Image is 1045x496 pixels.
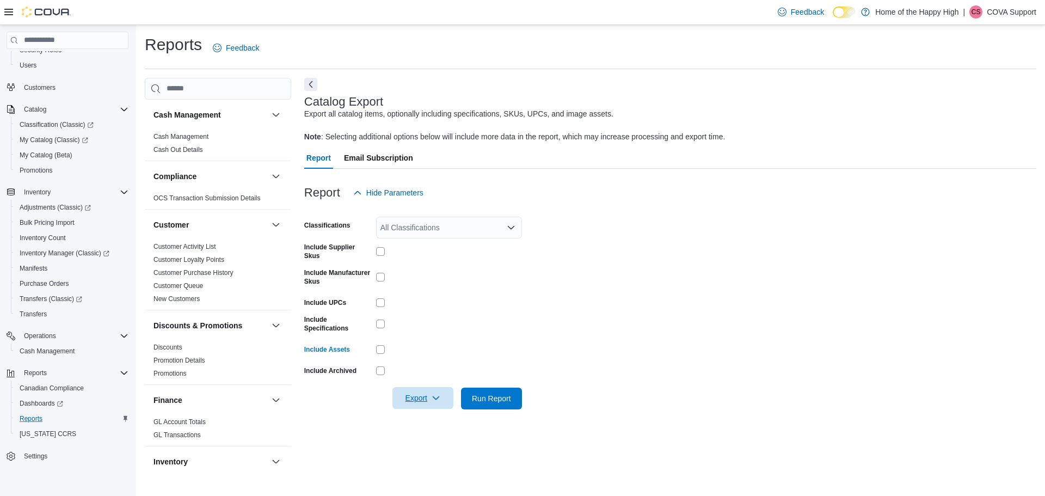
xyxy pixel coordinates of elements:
a: Transfers (Classic) [15,292,87,305]
label: Include Supplier Skus [304,243,372,260]
label: Include Manufacturer Skus [304,268,372,286]
button: Compliance [269,170,282,183]
span: Email Subscription [344,147,413,169]
h3: Customer [153,219,189,230]
a: GL Transactions [153,431,201,439]
button: Finance [269,394,282,407]
a: Customer Loyalty Points [153,256,224,264]
span: Customer Loyalty Points [153,255,224,264]
span: Purchase Orders [20,279,69,288]
h1: Reports [145,34,202,56]
button: Users [11,58,133,73]
a: Dashboards [11,396,133,411]
a: [US_STATE] CCRS [15,427,81,440]
span: Operations [20,329,128,342]
button: Inventory [269,455,282,468]
span: Inventory Count [20,234,66,242]
div: Finance [145,415,291,446]
span: Cash Management [153,132,208,141]
span: Customer Purchase History [153,268,233,277]
button: Cash Management [153,109,267,120]
a: Manifests [15,262,52,275]
span: Customer Activity List [153,242,216,251]
a: Transfers [15,308,51,321]
button: Open list of options [507,223,515,232]
span: New Customers [153,295,200,303]
button: Inventory [2,185,133,200]
span: Inventory Manager (Classic) [20,249,109,258]
h3: Discounts & Promotions [153,320,242,331]
button: Reports [11,411,133,426]
span: Catalog [24,105,46,114]
span: Export [399,387,447,409]
span: GL Account Totals [153,418,206,426]
label: Include Assets [304,345,350,354]
span: My Catalog (Classic) [15,133,128,146]
span: Feedback [226,42,259,53]
span: Operations [24,332,56,340]
a: Cash Out Details [153,146,203,154]
span: [US_STATE] CCRS [20,430,76,438]
button: Customers [2,79,133,95]
button: Canadian Compliance [11,381,133,396]
button: Purchase Orders [11,276,133,291]
span: Transfers (Classic) [15,292,128,305]
div: Compliance [145,192,291,209]
a: Adjustments (Classic) [15,201,95,214]
p: Home of the Happy High [875,5,958,19]
h3: Compliance [153,171,196,182]
button: Run Report [461,388,522,409]
span: Canadian Compliance [15,382,128,395]
span: Cash Out Details [153,145,203,154]
button: [US_STATE] CCRS [11,426,133,442]
a: My Catalog (Classic) [15,133,93,146]
div: Export all catalog items, optionally including specifications, SKUs, UPCs, and image assets. : Se... [304,108,726,143]
span: Reports [20,414,42,423]
span: Feedback [791,7,824,17]
button: Finance [153,395,267,406]
span: Bulk Pricing Import [15,216,128,229]
a: Users [15,59,41,72]
label: Include Archived [304,366,356,375]
span: Washington CCRS [15,427,128,440]
span: Catalog [20,103,128,116]
span: OCS Transaction Submission Details [153,194,261,203]
span: Manifests [15,262,128,275]
span: Canadian Compliance [20,384,84,393]
a: Classification (Classic) [11,117,133,132]
span: Dashboards [15,397,128,410]
button: Customer [269,218,282,231]
span: Inventory Count [15,231,128,244]
a: Cash Management [153,133,208,140]
a: Canadian Compliance [15,382,88,395]
a: Feedback [208,37,263,59]
span: Settings [24,452,47,461]
button: Cash Management [11,344,133,359]
button: Export [392,387,453,409]
span: Users [15,59,128,72]
a: Adjustments (Classic) [11,200,133,215]
span: Discounts [153,343,182,352]
span: Report [306,147,331,169]
h3: Finance [153,395,182,406]
button: Hide Parameters [349,182,428,204]
a: My Catalog (Classic) [11,132,133,148]
div: Customer [145,240,291,310]
a: Customer Queue [153,282,203,290]
span: Inventory Manager (Classic) [15,247,128,260]
a: Promotions [153,370,187,377]
a: Dashboards [15,397,67,410]
h3: Inventory [153,456,188,467]
button: Next [304,78,317,91]
a: Customer Activity List [153,243,216,250]
span: Promotions [153,369,187,378]
a: Settings [20,450,52,463]
span: My Catalog (Beta) [15,149,128,162]
button: Bulk Pricing Import [11,215,133,230]
img: Cova [22,7,71,17]
button: My Catalog (Beta) [11,148,133,163]
span: My Catalog (Beta) [20,151,72,160]
span: Transfers (Classic) [20,295,82,303]
a: Promotions [15,164,57,177]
